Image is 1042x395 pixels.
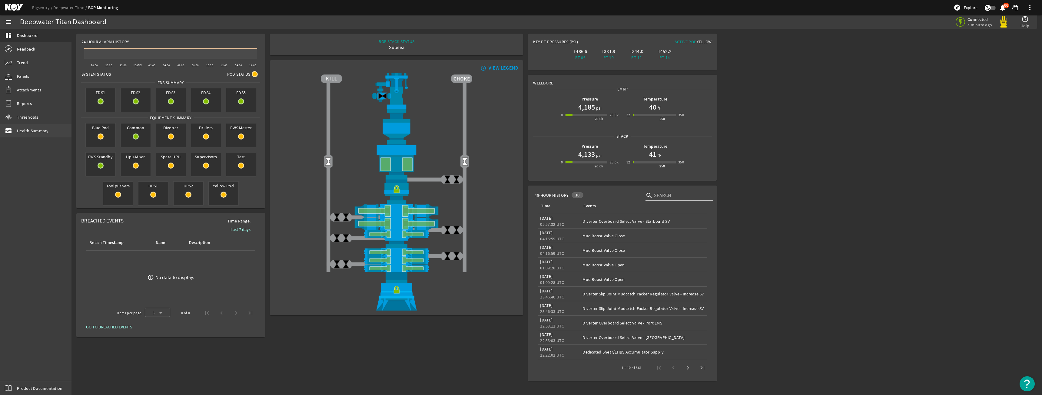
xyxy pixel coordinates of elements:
div: Mud Boost Valve Close [582,233,705,239]
div: Diverter Slip Joint Mudcatch Packer Regulator Valve - Increase SV [582,291,705,297]
b: Temperature [643,143,668,149]
div: PT-10 [596,54,621,61]
legacy-datetime-component: [DATE] [540,274,553,279]
img: ShearRamOpen.png [321,204,472,217]
img: ValveClose.png [452,252,461,261]
span: Thresholds [17,114,38,120]
img: PipeRamOpen.png [321,264,472,272]
span: Product Documentation [17,385,62,391]
div: 10 [572,192,583,198]
div: Mud Boost Valve Open [582,276,705,282]
text: 14:00 [235,64,242,67]
span: Spare HPU [156,153,186,161]
img: RiserConnectorLock.png [321,179,472,204]
div: Diverter Slip Joint Mudcatch Packer Regulator Valve - Increase SV [582,305,705,311]
a: BOP Monitoring [88,5,118,11]
img: ValveClose.png [443,175,452,184]
span: Help [1020,23,1029,29]
img: ShearRamOpen.png [321,217,472,230]
span: 48-Hour History [535,192,569,198]
span: Trend [17,60,28,66]
span: Active Pod [675,39,697,44]
div: Time [540,203,575,209]
div: VIEW LEGEND [489,65,519,71]
img: Valve2Open.png [460,157,469,166]
div: 0 [561,159,563,165]
span: Stack [614,133,630,139]
legacy-datetime-component: 01:09:28 UTC [540,280,564,285]
text: 18:00 [91,64,98,67]
span: EWS Standby [86,153,115,161]
legacy-datetime-component: 23:46:33 UTC [540,309,564,314]
button: 66 [999,5,1006,11]
span: EDS5 [226,88,256,97]
span: Diverter [156,123,186,132]
img: Valve2Open.png [324,157,333,166]
span: System Status [81,71,111,77]
button: more_vert [1023,0,1037,15]
text: 06:00 [178,64,184,67]
div: Name [155,239,181,246]
div: Events [582,203,702,209]
h1: 41 [649,150,656,159]
span: UPS2 [174,182,203,190]
span: psi [595,152,602,158]
span: EDS SUMMARY [155,80,186,86]
img: PipeRamOpen.png [321,230,472,238]
div: 32 [626,159,630,165]
legacy-datetime-component: 22:22:02 UTC [540,352,564,358]
a: Rigsentry [32,5,53,10]
b: Pressure [582,96,598,102]
div: Diverter Overboard Select Valve - Starboard SV [582,218,705,224]
div: 1452.2 [652,48,678,54]
img: ValveClose.png [341,260,350,269]
legacy-datetime-component: [DATE] [540,216,553,221]
div: Deepwater Titan Dashboard [20,19,106,25]
mat-icon: monitor_heart [5,127,12,134]
button: Last 7 days [226,224,255,235]
div: Diverter Overboard Select Valve - Port LMS [582,320,705,326]
div: Key PT Pressures (PSI) [533,39,622,47]
img: RiserAdapter.png [321,73,472,109]
span: Readback [17,46,35,52]
img: ValveClose.png [341,234,350,243]
text: 10:00 [206,64,213,67]
button: Explore [951,3,980,12]
legacy-datetime-component: [DATE] [540,230,553,235]
img: WellheadConnectorLock.png [321,272,472,311]
span: psi [595,105,602,111]
text: [DATE] [134,64,142,67]
div: Breach Timestamp [88,239,148,246]
legacy-datetime-component: [DATE] [540,288,553,294]
div: 1344.0 [624,48,649,54]
div: 1 – 10 of 361 [622,365,642,371]
legacy-datetime-component: [DATE] [540,245,553,250]
div: Items per page: [117,310,142,316]
span: GO TO BREACHED EVENTS [86,324,132,330]
span: Dashboard [17,32,38,38]
button: GO TO BREACHED EVENTS [81,321,137,332]
img: ValveClose.png [332,234,341,243]
span: Reports [17,100,32,107]
span: EDS2 [121,88,151,97]
img: PipeRamOpen.png [321,248,472,256]
span: Yellow Pod [209,182,238,190]
img: ValveClose.png [452,225,461,235]
b: Pressure [582,143,598,149]
div: 20.0k [595,163,603,169]
span: Panels [17,73,29,79]
div: Mud Boost Valve Open [582,262,705,268]
div: 20.0k [595,116,603,122]
input: Search [654,192,708,199]
legacy-datetime-component: 01:09:28 UTC [540,265,564,271]
span: Yellow [697,39,712,44]
span: UPS1 [138,182,168,190]
legacy-datetime-component: [DATE] [540,259,553,265]
span: Pod Status [227,71,251,77]
text: 08:00 [192,64,199,67]
div: 1486.6 [567,48,593,54]
button: Next page [681,360,695,375]
span: Time Range: [223,218,255,224]
div: Description [188,239,229,246]
img: ValveClose.png [341,213,350,222]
